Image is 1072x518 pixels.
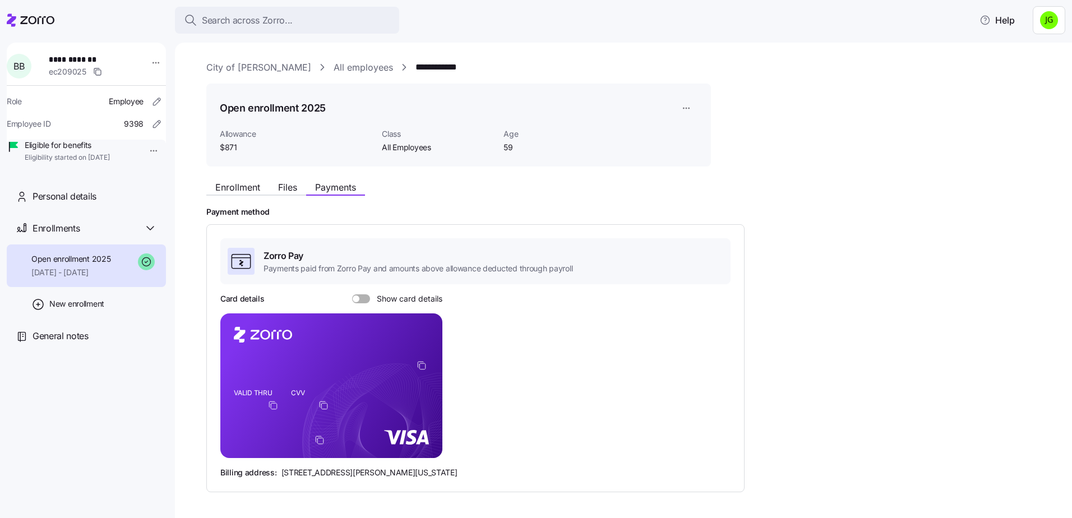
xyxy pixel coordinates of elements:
span: General notes [33,329,89,343]
span: Show card details [370,294,442,303]
span: Payments [315,183,356,192]
span: Enrollment [215,183,260,192]
img: a4774ed6021b6d0ef619099e609a7ec5 [1040,11,1058,29]
span: 59 [503,142,616,153]
h3: Card details [220,293,265,304]
span: $871 [220,142,373,153]
span: Eligible for benefits [25,140,110,151]
span: [DATE] - [DATE] [31,267,110,278]
span: 9398 [124,118,144,129]
span: Role [7,96,22,107]
tspan: CVV [291,388,305,397]
span: Age [503,128,616,140]
h2: Payment method [206,207,1056,218]
span: New enrollment [49,298,104,309]
span: Personal details [33,189,96,203]
span: Eligibility started on [DATE] [25,153,110,163]
span: Files [278,183,297,192]
button: Help [971,9,1024,31]
button: copy-to-clipboard [417,360,427,371]
span: Employee ID [7,118,51,129]
a: City of [PERSON_NAME] [206,61,311,75]
span: Enrollments [33,221,80,235]
span: Class [382,128,495,140]
h1: Open enrollment 2025 [220,101,326,115]
span: Billing address: [220,467,277,478]
a: All employees [334,61,393,75]
span: Zorro Pay [264,249,572,263]
span: Employee [109,96,144,107]
span: Search across Zorro... [202,13,293,27]
span: Help [979,13,1015,27]
span: [STREET_ADDRESS][PERSON_NAME][US_STATE] [281,467,458,478]
span: ec209025 [49,66,86,77]
tspan: VALID THRU [234,388,272,397]
span: Payments paid from Zorro Pay and amounts above allowance deducted through payroll [264,263,572,274]
button: Search across Zorro... [175,7,399,34]
span: Open enrollment 2025 [31,253,110,265]
span: All Employees [382,142,495,153]
span: B B [13,62,24,71]
button: copy-to-clipboard [318,400,329,410]
span: Allowance [220,128,373,140]
button: copy-to-clipboard [315,435,325,445]
button: copy-to-clipboard [268,400,278,410]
